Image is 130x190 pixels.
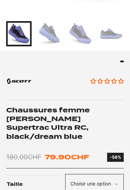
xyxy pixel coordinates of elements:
div: Go to slide 3 [68,21,93,46]
bdi: 180.00 [6,153,41,161]
bdi: 79.90 [45,153,89,161]
div: Go to slide 1 [6,21,31,46]
div: Go to slide 2 [37,21,62,46]
div: Go to slide 4 [98,21,123,46]
span: CHF [28,153,41,161]
div: -56% [110,154,121,160]
span: CHF [71,153,89,161]
h1: Chaussures femme [PERSON_NAME] Supertrac Ultra RC, black/dream blue [6,106,123,141]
